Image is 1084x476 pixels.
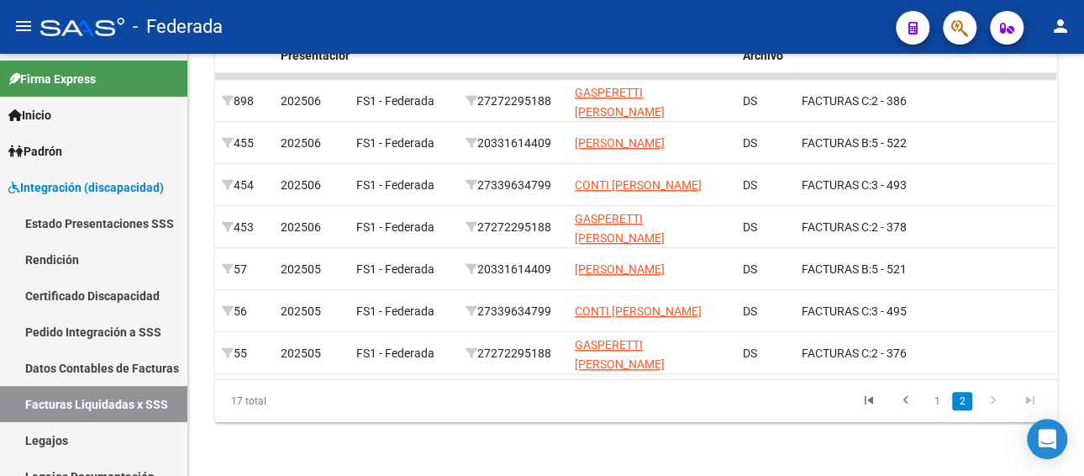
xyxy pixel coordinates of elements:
span: Integración (discapacidad) [8,178,164,197]
a: go to last page [1014,392,1046,410]
div: 27272295188 [466,218,561,237]
span: Período Presentación [281,29,352,62]
mat-icon: menu [13,16,34,36]
div: 27272295188 [466,344,561,363]
a: 2 [952,392,972,410]
div: 5 - 521 [802,260,998,279]
span: - Federada [133,8,223,45]
li: page 2 [950,387,975,415]
span: FACTURAS C: [802,346,871,360]
div: 20331614409 [466,134,561,153]
div: 27272295188 [466,92,561,111]
span: 202506 [281,136,321,150]
span: [PERSON_NAME] [575,136,665,150]
span: 202505 [281,262,321,276]
span: FS1 - Federada [356,262,434,276]
div: 3 - 493 [802,176,998,195]
span: GASPERETTI [PERSON_NAME] [575,86,665,119]
a: go to first page [853,392,885,410]
span: 202506 [281,178,321,192]
datatable-header-cell: Período Presentación [274,19,350,93]
div: 57 [222,260,267,279]
span: DS [743,220,757,234]
span: GASPERETTI [PERSON_NAME] [575,212,665,245]
span: 202505 [281,304,321,318]
span: Padrón [8,142,62,161]
span: FS1 - Federada [356,304,434,318]
li: page 1 [924,387,950,415]
div: 455 [222,134,267,153]
span: [PERSON_NAME] [575,262,665,276]
div: 454 [222,176,267,195]
span: 202505 [281,346,321,360]
span: FACTURAS C: [802,94,871,108]
span: FS1 - Federada [356,220,434,234]
div: 27339634799 [466,176,561,195]
span: Tipo Archivo [743,29,783,62]
span: Inicio [8,106,51,124]
div: 20331614409 [466,260,561,279]
span: DS [743,346,757,360]
span: CONTI [PERSON_NAME] [575,304,702,318]
a: go to previous page [890,392,922,410]
div: 2 - 376 [802,344,998,363]
datatable-header-cell: CUIT [459,19,568,93]
span: FACTURAS C: [802,220,871,234]
span: 202506 [281,220,321,234]
div: Open Intercom Messenger [1027,419,1067,459]
datatable-header-cell: Prestador [568,19,736,93]
div: 56 [222,302,267,321]
div: 55 [222,344,267,363]
span: DS [743,262,757,276]
span: DS [743,94,757,108]
span: FS1 - Federada [356,178,434,192]
div: 27339634799 [466,302,561,321]
span: FS1 - Federada [356,346,434,360]
div: 17 total [215,380,381,422]
div: 898 [222,92,267,111]
span: 202506 [281,94,321,108]
div: 2 - 386 [802,92,998,111]
span: DS [743,136,757,150]
datatable-header-cell: Tipo Archivo [736,19,795,93]
datatable-header-cell: Gerenciador [350,19,459,93]
span: FS1 - Federada [356,136,434,150]
mat-icon: person [1050,16,1071,36]
span: FACTURAS B: [802,262,871,276]
datatable-header-cell: CPBT [795,19,1005,93]
a: go to next page [977,392,1009,410]
div: 2 - 378 [802,218,998,237]
span: FACTURAS C: [802,178,871,192]
span: DS [743,178,757,192]
span: FACTURAS C: [802,304,871,318]
a: 1 [927,392,947,410]
div: 5 - 522 [802,134,998,153]
span: GASPERETTI [PERSON_NAME] [575,338,665,371]
span: Firma Express [8,70,96,88]
span: FACTURAS B: [802,136,871,150]
div: 453 [222,218,267,237]
datatable-header-cell: ID [215,19,274,93]
span: DS [743,304,757,318]
div: 3 - 495 [802,302,998,321]
span: CONTI [PERSON_NAME] [575,178,702,192]
span: FS1 - Federada [356,94,434,108]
